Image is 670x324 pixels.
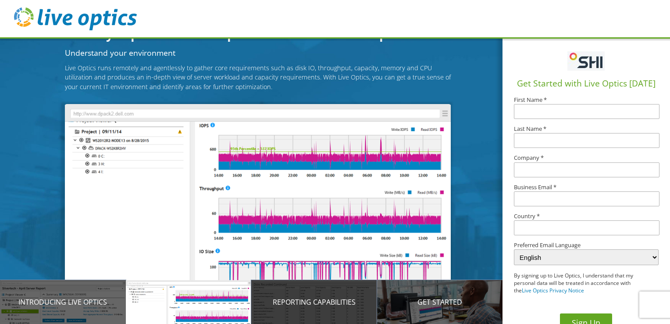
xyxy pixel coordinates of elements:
[377,297,503,307] p: Get Started
[251,297,377,307] p: Reporting Capabilities
[514,155,658,161] label: Company *
[514,97,658,103] label: First Name *
[522,287,584,294] a: Live Optics Privacy Notice
[126,292,252,313] p: Understand your environment
[506,77,666,90] h1: Get Started with Live Optics [DATE]
[65,49,451,57] h2: Understand your environment
[514,184,658,190] label: Business Email *
[14,7,137,30] img: live_optics_svg.svg
[567,46,605,76] img: Ug0jv8DiUPc5vmxevIAAAAASUVORK5CYII=
[514,272,644,294] p: By signing up to Live Optics, I understand that my personal data will be treated in accordance wi...
[65,63,451,92] p: Live Optics runs remotely and agentlessly to gather core requirements such as disk IO, throughput...
[514,126,658,132] label: Last Name *
[514,213,658,219] label: Country *
[65,104,451,300] img: Understand your environment
[514,242,658,248] label: Preferred Email Language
